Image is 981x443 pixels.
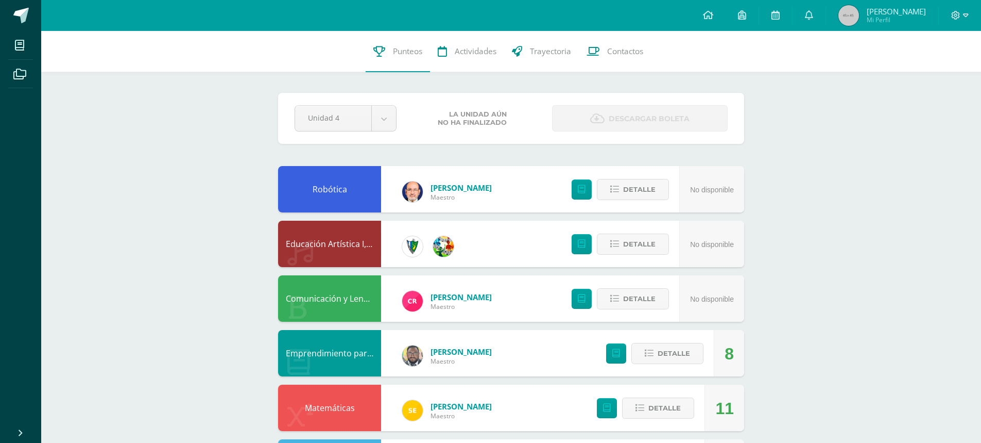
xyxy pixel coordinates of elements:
[295,106,396,131] a: Unidad 4
[623,235,656,254] span: Detalle
[631,343,703,364] button: Detalle
[278,385,381,431] div: Matemáticas
[597,179,669,200] button: Detalle
[278,330,381,376] div: Emprendimiento para la Productividad
[609,106,690,132] span: Descargar boleta
[648,399,681,418] span: Detalle
[622,398,694,419] button: Detalle
[278,221,381,267] div: Educación Artística I, Música y Danza
[431,193,492,202] span: Maestro
[278,166,381,212] div: Robótica
[431,412,492,420] span: Maestro
[867,6,926,17] span: [PERSON_NAME]
[431,183,492,193] span: [PERSON_NAME]
[430,31,504,72] a: Actividades
[431,347,492,357] span: [PERSON_NAME]
[402,346,423,366] img: 712781701cd376c1a616437b5c60ae46.png
[455,46,496,57] span: Actividades
[597,234,669,255] button: Detalle
[278,275,381,322] div: Comunicación y Lenguaje, Idioma Español
[433,236,454,257] img: 159e24a6ecedfdf8f489544946a573f0.png
[431,302,492,311] span: Maestro
[867,15,926,24] span: Mi Perfil
[402,236,423,257] img: 9f174a157161b4ddbe12118a61fed988.png
[690,295,734,303] span: No disponible
[308,106,358,130] span: Unidad 4
[431,401,492,412] span: [PERSON_NAME]
[530,46,571,57] span: Trayectoria
[838,5,859,26] img: 45x45
[393,46,422,57] span: Punteos
[431,292,492,302] span: [PERSON_NAME]
[597,288,669,309] button: Detalle
[402,182,423,202] img: 6b7a2a75a6c7e6282b1a1fdce061224c.png
[690,240,734,249] span: No disponible
[715,385,734,432] div: 11
[607,46,643,57] span: Contactos
[690,186,734,194] span: No disponible
[402,400,423,421] img: 03c2987289e60ca238394da5f82a525a.png
[725,331,734,377] div: 8
[623,180,656,199] span: Detalle
[431,357,492,366] span: Maestro
[658,344,690,363] span: Detalle
[579,31,651,72] a: Contactos
[504,31,579,72] a: Trayectoria
[402,291,423,311] img: ab28fb4d7ed199cf7a34bbef56a79c5b.png
[438,110,507,127] span: La unidad aún no ha finalizado
[623,289,656,308] span: Detalle
[366,31,430,72] a: Punteos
